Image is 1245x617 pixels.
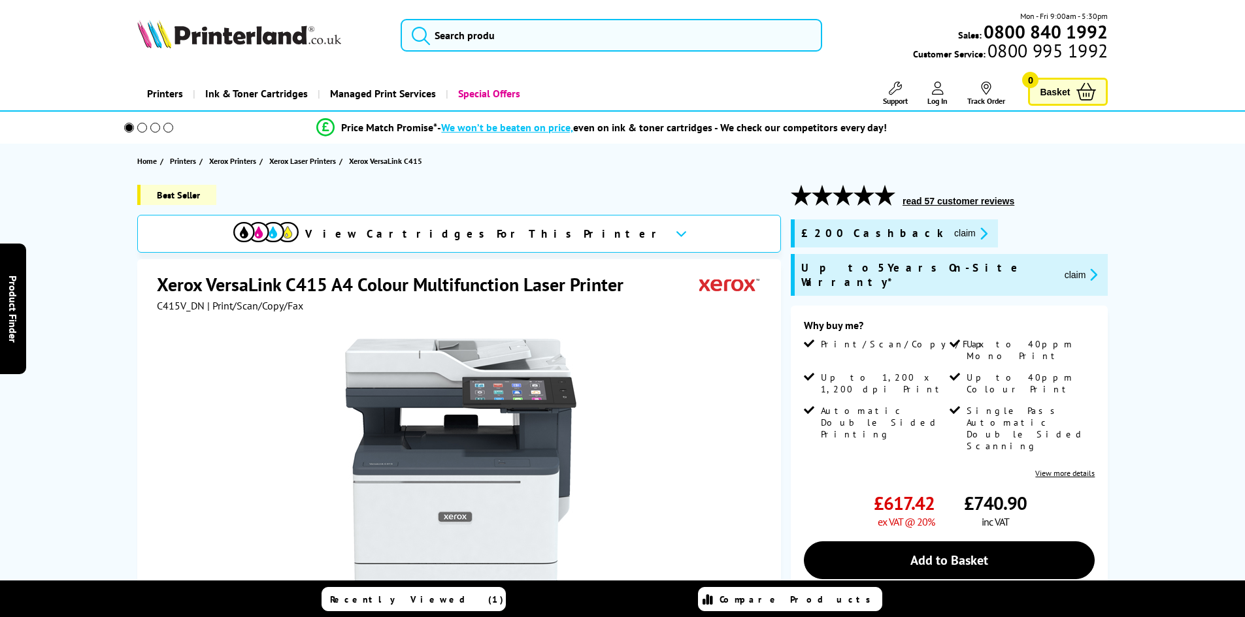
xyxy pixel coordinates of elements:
a: Xerox Printers [209,154,259,168]
div: Why buy me? [804,319,1095,338]
span: Xerox VersaLink C415 [349,154,422,168]
b: 0800 840 1992 [984,20,1108,44]
span: Best Seller [137,185,216,205]
img: Xerox [699,272,759,296]
span: View Cartridges For This Printer [305,227,665,241]
a: Printers [170,154,199,168]
span: Up to 40ppm Mono Print [967,338,1092,362]
a: Track Order [967,82,1005,106]
a: Log In [927,82,948,106]
span: Automatic Double Sided Printing [821,405,946,440]
span: Up to 40ppm Colour Print [967,372,1092,395]
a: Printerland Logo [137,20,385,51]
span: Sales: [958,29,982,41]
img: Xerox VersaLink C415 [333,338,589,594]
span: Xerox Laser Printers [269,154,336,168]
button: promo-description [1061,267,1102,282]
span: £617.42 [874,491,935,515]
span: Compare Products [720,593,878,605]
a: Special Offers [446,77,530,110]
span: Up to 5 Years On-Site Warranty* [801,261,1054,289]
span: 0 [1022,72,1038,88]
a: Xerox VersaLink C415 [349,154,425,168]
span: | Print/Scan/Copy/Fax [207,299,303,312]
span: Product Finder [7,275,20,342]
span: Basket [1040,83,1070,101]
a: Ink & Toner Cartridges [193,77,318,110]
a: 0800 840 1992 [982,25,1108,38]
div: - even on ink & toner cartridges - We check our competitors every day! [437,121,887,134]
a: Add to Basket [804,541,1095,579]
span: Mon - Fri 9:00am - 5:30pm [1020,10,1108,22]
a: View more details [1035,468,1095,478]
a: Xerox Laser Printers [269,154,339,168]
span: C415V_DN [157,299,205,312]
span: Price Match Promise* [341,121,437,134]
input: Search produ [401,19,822,52]
span: Xerox Printers [209,154,256,168]
span: Home [137,154,157,168]
span: inc VAT [982,515,1009,528]
button: read 57 customer reviews [899,195,1018,207]
span: We won’t be beaten on price, [441,121,573,134]
span: Support [883,96,908,106]
span: Customer Service: [913,44,1108,60]
a: Support [883,82,908,106]
h1: Xerox VersaLink C415 A4 Colour Multifunction Laser Printer [157,272,637,296]
span: Recently Viewed (1) [330,593,504,605]
li: modal_Promise [107,116,1098,139]
span: Print/Scan/Copy/Fax [821,338,989,350]
span: Printers [170,154,196,168]
a: Printers [137,77,193,110]
a: Home [137,154,160,168]
span: ex VAT @ 20% [878,515,935,528]
a: Recently Viewed (1) [322,587,506,611]
a: Basket 0 [1028,78,1108,106]
span: 0800 995 1992 [986,44,1108,57]
span: Log In [927,96,948,106]
button: promo-description [950,226,991,241]
img: View Cartridges [233,222,299,242]
span: Single Pass Automatic Double Sided Scanning [967,405,1092,452]
img: Printerland Logo [137,20,341,48]
a: Compare Products [698,587,882,611]
span: £740.90 [964,491,1027,515]
a: Managed Print Services [318,77,446,110]
span: £200 Cashback [801,226,944,241]
span: Ink & Toner Cartridges [205,77,308,110]
span: Up to 1,200 x 1,200 dpi Print [821,372,946,395]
